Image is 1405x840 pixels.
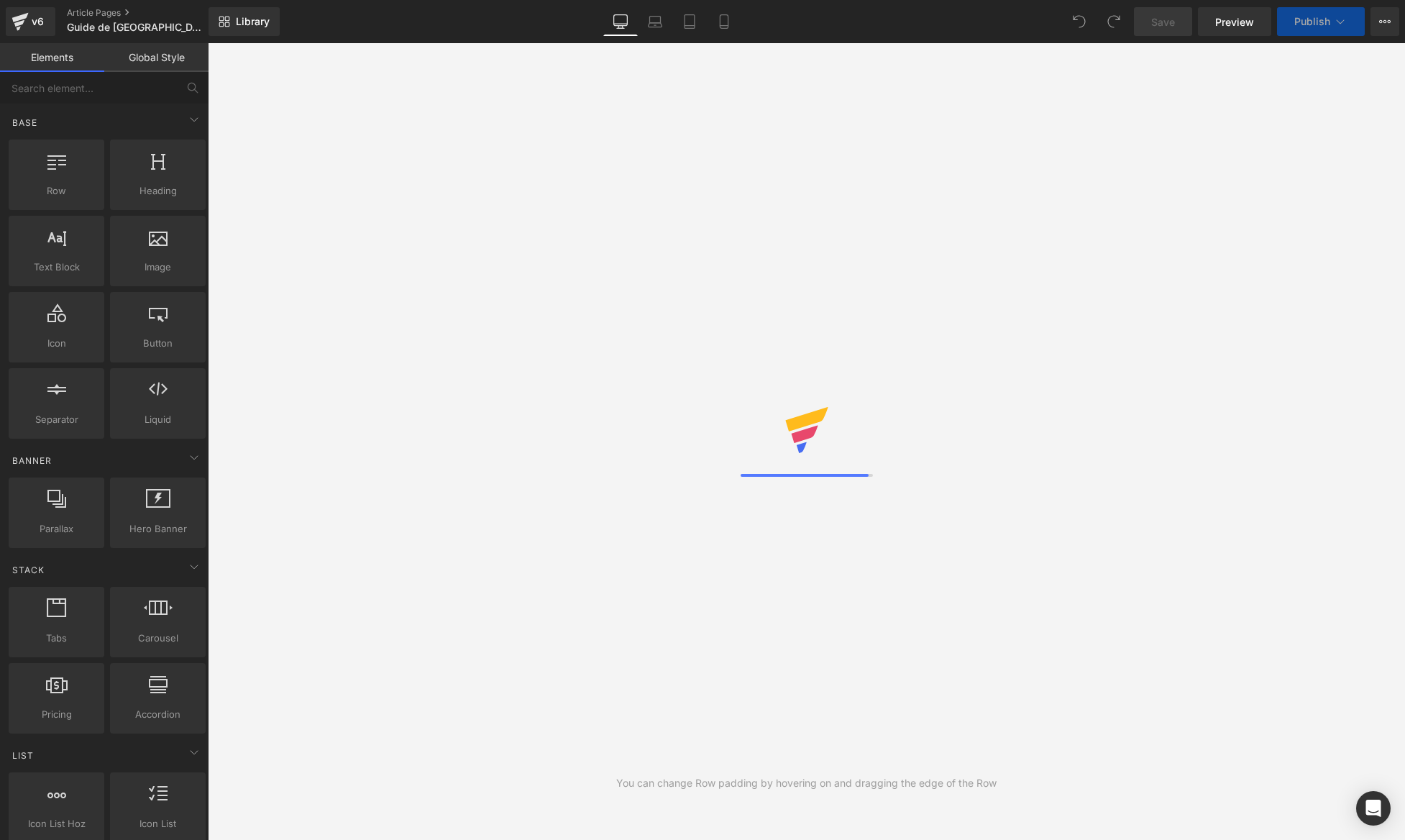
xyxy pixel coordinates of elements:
span: Row [13,183,100,198]
span: Icon [13,336,100,351]
a: Laptop [638,7,672,36]
span: Save [1151,14,1175,29]
span: Image [114,260,201,275]
div: Open Intercom Messenger [1356,791,1391,826]
span: Hero Banner [114,521,201,537]
span: Library [236,15,270,28]
div: v6 [29,12,47,31]
span: Banner [11,454,53,467]
span: Liquid [114,412,201,427]
span: Icon List Hoz [13,816,100,831]
a: New Library [209,7,280,36]
a: Mobile [707,7,741,36]
span: List [11,749,35,762]
button: Publish [1277,7,1365,36]
span: Icon List [114,816,201,831]
a: Global Style [104,43,209,72]
span: Carousel [114,631,201,646]
span: Parallax [13,521,100,537]
a: Desktop [603,7,638,36]
span: Pricing [13,707,100,722]
button: Redo [1099,7,1128,36]
button: More [1370,7,1399,36]
span: Tabs [13,631,100,646]
a: Article Pages [67,7,232,19]
a: Tablet [672,7,707,36]
span: Text Block [13,260,100,275]
a: v6 [6,7,55,36]
span: Guide de [GEOGRAPHIC_DATA] [67,22,205,33]
a: Preview [1198,7,1271,36]
span: Accordion [114,707,201,722]
span: Base [11,116,39,129]
span: Button [114,336,201,351]
span: Stack [11,563,46,577]
span: Separator [13,412,100,427]
span: Preview [1215,14,1254,29]
button: Undo [1065,7,1094,36]
span: Publish [1294,16,1330,27]
div: You can change Row padding by hovering on and dragging the edge of the Row [616,775,997,791]
span: Heading [114,183,201,198]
